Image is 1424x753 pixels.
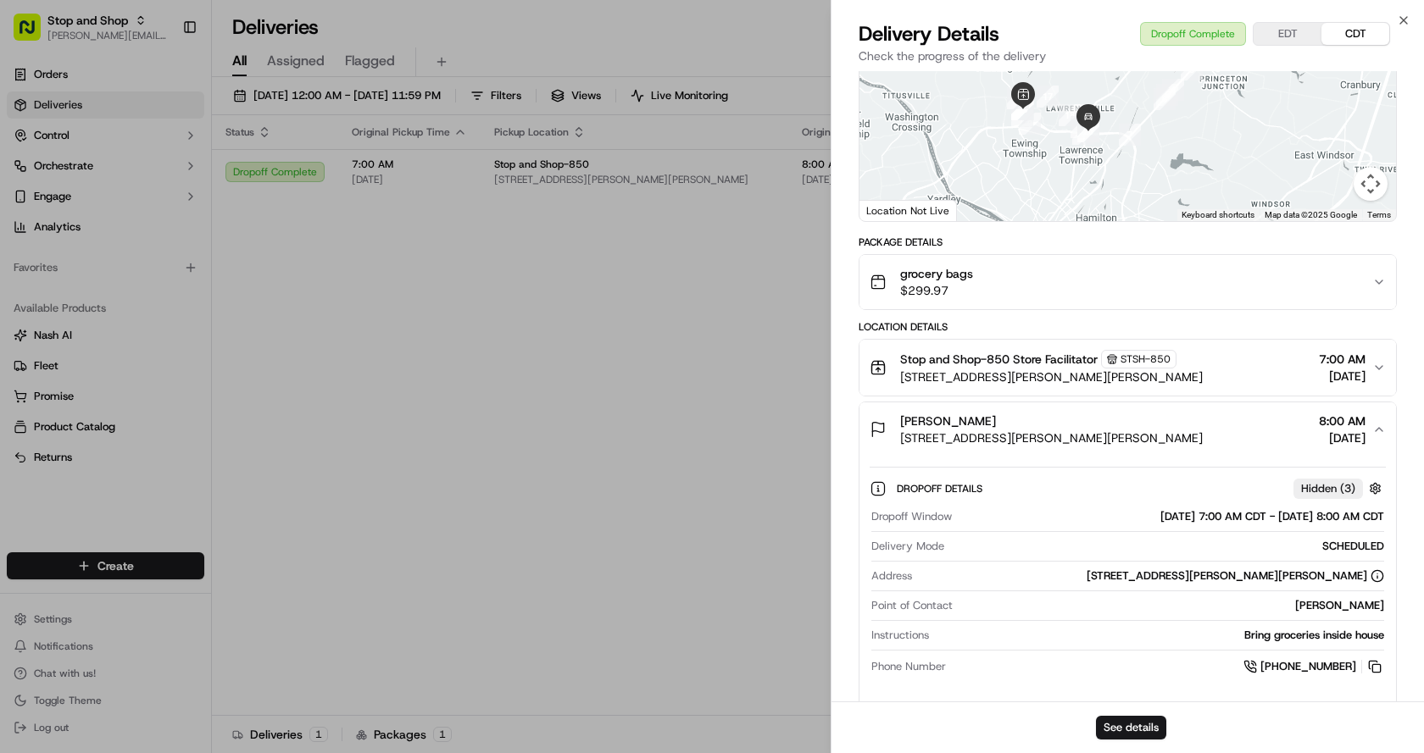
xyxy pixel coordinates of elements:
span: Address [871,568,912,584]
div: 7 [1112,117,1148,152]
button: CDT [1321,23,1389,45]
button: Start new chat [288,167,309,187]
span: [DATE] [1319,368,1366,385]
input: Got a question? Start typing here... [44,109,305,127]
div: SCHEDULED [951,539,1384,554]
a: [PHONE_NUMBER] [1243,657,1384,676]
span: [DATE] [1319,429,1366,446]
div: 5 [1149,77,1185,113]
div: [STREET_ADDRESS][PERSON_NAME][PERSON_NAME] [1087,568,1384,584]
div: 4 [1155,72,1191,108]
span: Delivery Details [859,20,999,47]
span: Dropoff Window [871,509,952,524]
img: 1736555255976-a54dd68f-1ca7-489b-9aae-adbdc363a1c4 [17,162,47,192]
div: 18 [1052,97,1087,133]
img: Google [864,199,920,221]
span: [STREET_ADDRESS][PERSON_NAME][PERSON_NAME] [900,368,1203,385]
a: 📗Knowledge Base [10,239,136,269]
div: 📗 [17,247,31,261]
p: Check the progress of the delivery [859,47,1397,64]
button: See details [1096,716,1166,739]
div: [DATE] 7:00 AM CDT - [DATE] 8:00 AM CDT [959,509,1384,524]
div: 17 [1030,79,1065,114]
button: [PERSON_NAME][STREET_ADDRESS][PERSON_NAME][PERSON_NAME]8:00 AM[DATE] [859,402,1396,457]
a: 💻API Documentation [136,239,279,269]
div: Location Not Live [859,200,957,221]
div: 19 [1064,109,1099,145]
div: [PERSON_NAME][STREET_ADDRESS][PERSON_NAME][PERSON_NAME]8:00 AM[DATE] [859,457,1396,706]
a: Powered byPylon [120,286,205,300]
span: STSH-850 [1121,352,1171,366]
span: Dropoff Details [897,482,986,496]
span: Pylon [169,287,205,300]
a: Terms (opens in new tab) [1367,210,1391,219]
button: Stop and Shop-850 Store FacilitatorSTSH-850[STREET_ADDRESS][PERSON_NAME][PERSON_NAME]7:00 AM[DATE] [859,340,1396,396]
span: 7:00 AM [1319,351,1366,368]
span: grocery bags [900,265,973,282]
div: 💻 [143,247,157,261]
button: Hidden (3) [1293,478,1386,499]
button: Map camera controls [1354,167,1388,201]
span: [PERSON_NAME] [900,412,996,429]
span: Stop and Shop-850 Store Facilitator [900,351,1098,368]
span: Instructions [871,628,929,643]
span: Point of Contact [871,598,953,613]
div: 9 [1012,106,1048,141]
span: [STREET_ADDRESS][PERSON_NAME][PERSON_NAME] [900,429,1203,446]
a: Open this area in Google Maps (opens a new window) [864,199,920,221]
span: [PHONE_NUMBER] [1260,659,1356,674]
div: 16 [1000,80,1036,116]
div: Location Details [859,320,1397,334]
div: Start new chat [58,162,278,179]
div: [PERSON_NAME] [960,598,1384,613]
span: Phone Number [871,659,946,674]
span: $299.97 [900,282,973,299]
img: Nash [17,17,51,51]
button: grocery bags$299.97 [859,255,1396,309]
span: Knowledge Base [34,246,130,263]
p: Welcome 👋 [17,68,309,95]
button: EDT [1254,23,1321,45]
div: Package Details [859,235,1397,249]
button: Keyboard shortcuts [1182,209,1254,221]
span: Map data ©2025 Google [1265,210,1357,219]
span: Delivery Mode [871,539,944,554]
div: We're available if you need us! [58,179,214,192]
span: Hidden ( 3 ) [1301,481,1355,496]
div: Bring groceries inside house [936,628,1384,643]
span: API Documentation [160,246,272,263]
div: 6 [1147,81,1182,117]
span: 8:00 AM [1319,412,1366,429]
